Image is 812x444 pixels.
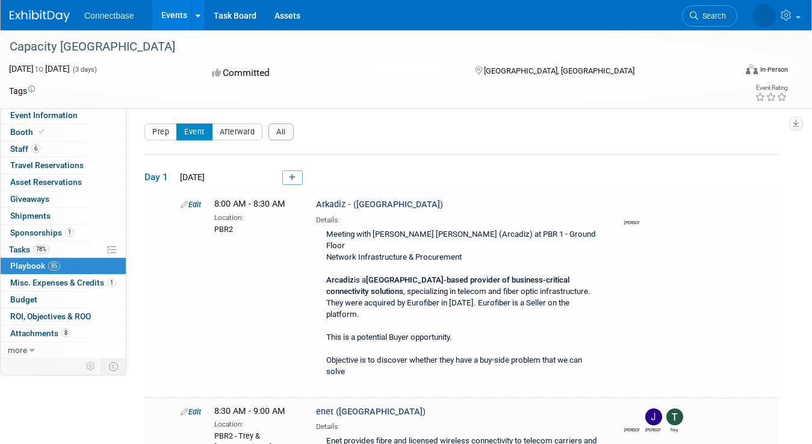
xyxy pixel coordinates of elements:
[9,64,70,73] span: [DATE] [DATE]
[176,172,205,182] span: [DATE]
[1,342,126,358] a: more
[1,191,126,207] a: Giveaways
[10,110,78,120] span: Event Information
[1,292,126,308] a: Budget
[10,127,47,137] span: Booth
[48,261,60,270] span: 85
[645,408,662,425] img: James Grant
[214,211,298,223] div: Location:
[755,85,787,91] div: Event Rating
[10,194,49,204] span: Giveaways
[760,65,788,74] div: In-Person
[214,406,285,416] span: 8:30 AM - 9:00 AM
[214,223,298,235] div: PBR2
[10,295,37,304] span: Budget
[33,245,49,254] span: 78%
[10,211,51,220] span: Shipments
[268,124,294,140] button: All
[61,328,70,337] span: 8
[1,107,126,124] a: Event Information
[214,417,298,430] div: Location:
[1,157,126,174] a: Travel Reservations
[72,66,97,73] span: (3 days)
[181,407,201,416] a: Edit
[84,11,134,20] span: Connectbase
[10,328,70,338] span: Attachments
[81,358,102,374] td: Personalize Event Tab Strip
[484,66,634,75] span: [GEOGRAPHIC_DATA], [GEOGRAPHIC_DATA]
[624,425,639,433] div: John Giblin
[181,200,201,209] a: Edit
[10,160,84,170] span: Travel Reservations
[10,228,74,237] span: Sponsorships
[8,345,27,355] span: more
[326,275,354,284] b: Arcadiz
[326,275,569,296] b: [GEOGRAPHIC_DATA]-based provider of business-critical connectivity solutions
[666,408,683,425] img: Trey Willis
[5,36,722,58] div: Capacity [GEOGRAPHIC_DATA]
[10,311,91,321] span: ROI, Objectives & ROO
[1,174,126,190] a: Asset Reservations
[1,242,126,258] a: Tasks78%
[698,11,726,20] span: Search
[31,144,40,153] span: 6
[746,64,758,74] img: Format-Inperson.png
[624,408,641,425] img: John Giblin
[1,208,126,224] a: Shipments
[682,5,737,27] a: Search
[316,225,603,383] div: Meeting with [PERSON_NAME] [PERSON_NAME] (Arcadiz) at PBR 1 - Ground Floor Network Infrastructure...
[10,177,82,187] span: Asset Reservations
[107,278,116,287] span: 1
[102,358,126,374] td: Toggle Event Tabs
[34,64,45,73] span: to
[39,128,45,135] i: Booth reservation complete
[316,407,426,417] span: enet ([GEOGRAPHIC_DATA])
[9,245,49,254] span: Tasks
[316,418,603,432] div: Details:
[645,425,660,433] div: James Grant
[212,124,263,140] button: Afterward
[144,170,175,184] span: Day 1
[624,201,641,218] img: John Giblin
[1,225,126,241] a: Sponsorships1
[176,124,212,140] button: Event
[1,308,126,325] a: ROI, Objectives & ROO
[753,4,776,27] img: John Giblin
[316,211,603,225] div: Details:
[666,425,681,433] div: Trey Willis
[10,10,70,22] img: ExhibitDay
[1,258,126,274] a: Playbook85
[9,85,35,97] td: Tags
[144,124,177,140] button: Prep
[1,141,126,157] a: Staff6
[10,144,40,154] span: Staff
[10,261,60,270] span: Playbook
[1,275,126,291] a: Misc. Expenses & Credits1
[1,124,126,140] a: Booth
[624,218,639,226] div: John Giblin
[316,199,443,210] span: Arkadiz - ([GEOGRAPHIC_DATA])
[214,199,285,209] span: 8:00 AM - 8:30 AM
[1,325,126,342] a: Attachments8
[208,63,456,84] div: Committed
[65,228,74,237] span: 1
[10,278,116,287] span: Misc. Expenses & Credits
[673,63,788,81] div: Event Format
